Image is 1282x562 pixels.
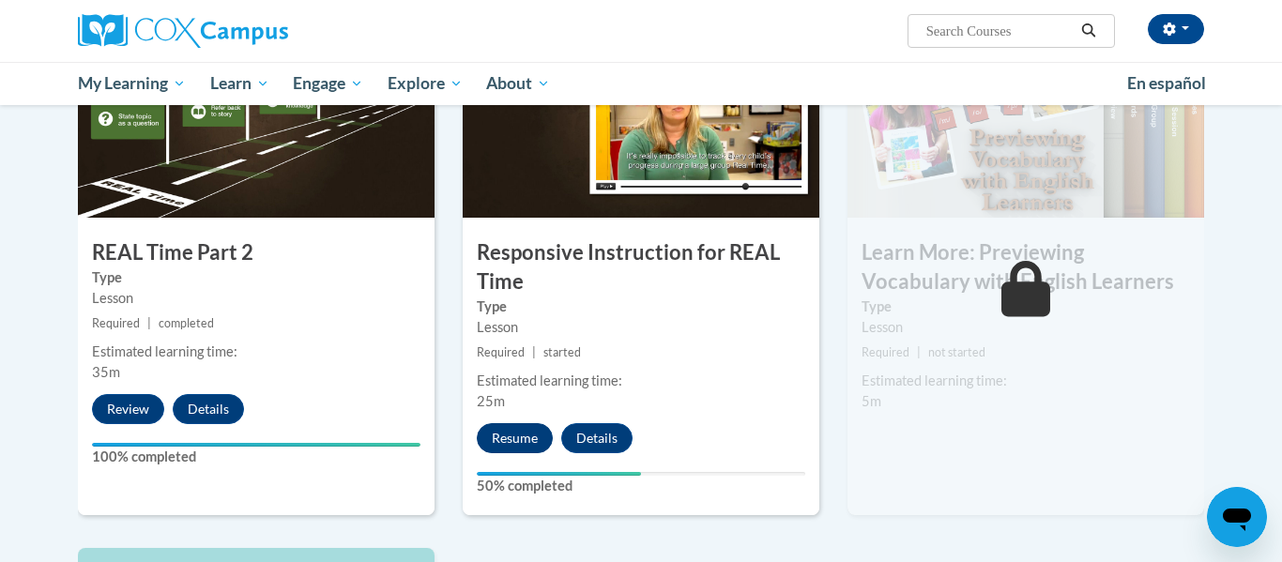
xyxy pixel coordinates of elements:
span: About [486,72,550,95]
div: Estimated learning time: [92,342,420,362]
div: Your progress [477,472,641,476]
span: Required [862,345,909,359]
div: Lesson [862,317,1190,338]
img: Cox Campus [78,14,288,48]
button: Review [92,394,164,424]
label: Type [477,296,805,317]
span: Learn [210,72,269,95]
span: 35m [92,364,120,380]
button: Details [561,423,633,453]
input: Search Courses [924,20,1075,42]
div: Estimated learning time: [477,371,805,391]
div: Estimated learning time: [862,371,1190,391]
a: Cox Campus [78,14,435,48]
img: Course Image [78,30,435,218]
h3: Learn More: Previewing Vocabulary with English Learners [847,238,1204,296]
span: 25m [477,393,505,409]
h3: REAL Time Part 2 [78,238,435,267]
button: Account Settings [1148,14,1204,44]
span: completed [159,316,214,330]
button: Details [173,394,244,424]
label: 100% completed [92,447,420,467]
a: En español [1115,64,1218,103]
span: | [532,345,536,359]
div: Main menu [50,62,1232,105]
span: started [543,345,581,359]
span: En español [1127,73,1206,93]
img: Course Image [847,30,1204,218]
a: My Learning [66,62,198,105]
span: Required [477,345,525,359]
div: Your progress [92,443,420,447]
span: Engage [293,72,363,95]
img: Course Image [463,30,819,218]
a: Engage [281,62,375,105]
a: Explore [375,62,475,105]
iframe: Button to launch messaging window [1207,487,1267,547]
button: Resume [477,423,553,453]
div: Lesson [92,288,420,309]
div: Lesson [477,317,805,338]
h3: Responsive Instruction for REAL Time [463,238,819,296]
span: 5m [862,393,881,409]
span: My Learning [78,72,186,95]
span: Explore [388,72,463,95]
a: Learn [198,62,282,105]
span: | [147,316,151,330]
a: About [475,62,563,105]
label: Type [862,296,1190,317]
button: Search [1075,20,1103,42]
span: | [917,345,921,359]
label: Type [92,267,420,288]
label: 50% completed [477,476,805,496]
span: Required [92,316,140,330]
span: not started [928,345,985,359]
